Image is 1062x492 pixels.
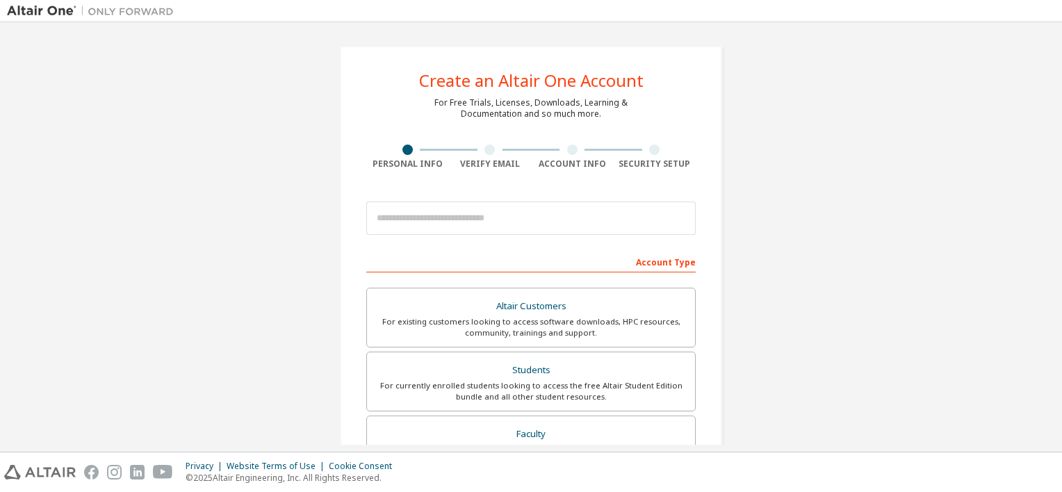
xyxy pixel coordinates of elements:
[4,465,76,479] img: altair_logo.svg
[375,297,687,316] div: Altair Customers
[375,316,687,338] div: For existing customers looking to access software downloads, HPC resources, community, trainings ...
[531,158,614,170] div: Account Info
[130,465,145,479] img: linkedin.svg
[375,425,687,444] div: Faculty
[84,465,99,479] img: facebook.svg
[449,158,532,170] div: Verify Email
[366,250,696,272] div: Account Type
[107,465,122,479] img: instagram.svg
[7,4,181,18] img: Altair One
[375,443,687,466] div: For faculty & administrators of academic institutions administering students and accessing softwa...
[186,472,400,484] p: © 2025 Altair Engineering, Inc. All Rights Reserved.
[329,461,400,472] div: Cookie Consent
[227,461,329,472] div: Website Terms of Use
[375,380,687,402] div: For currently enrolled students looking to access the free Altair Student Edition bundle and all ...
[186,461,227,472] div: Privacy
[366,158,449,170] div: Personal Info
[614,158,696,170] div: Security Setup
[375,361,687,380] div: Students
[153,465,173,479] img: youtube.svg
[434,97,628,120] div: For Free Trials, Licenses, Downloads, Learning & Documentation and so much more.
[419,72,644,89] div: Create an Altair One Account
